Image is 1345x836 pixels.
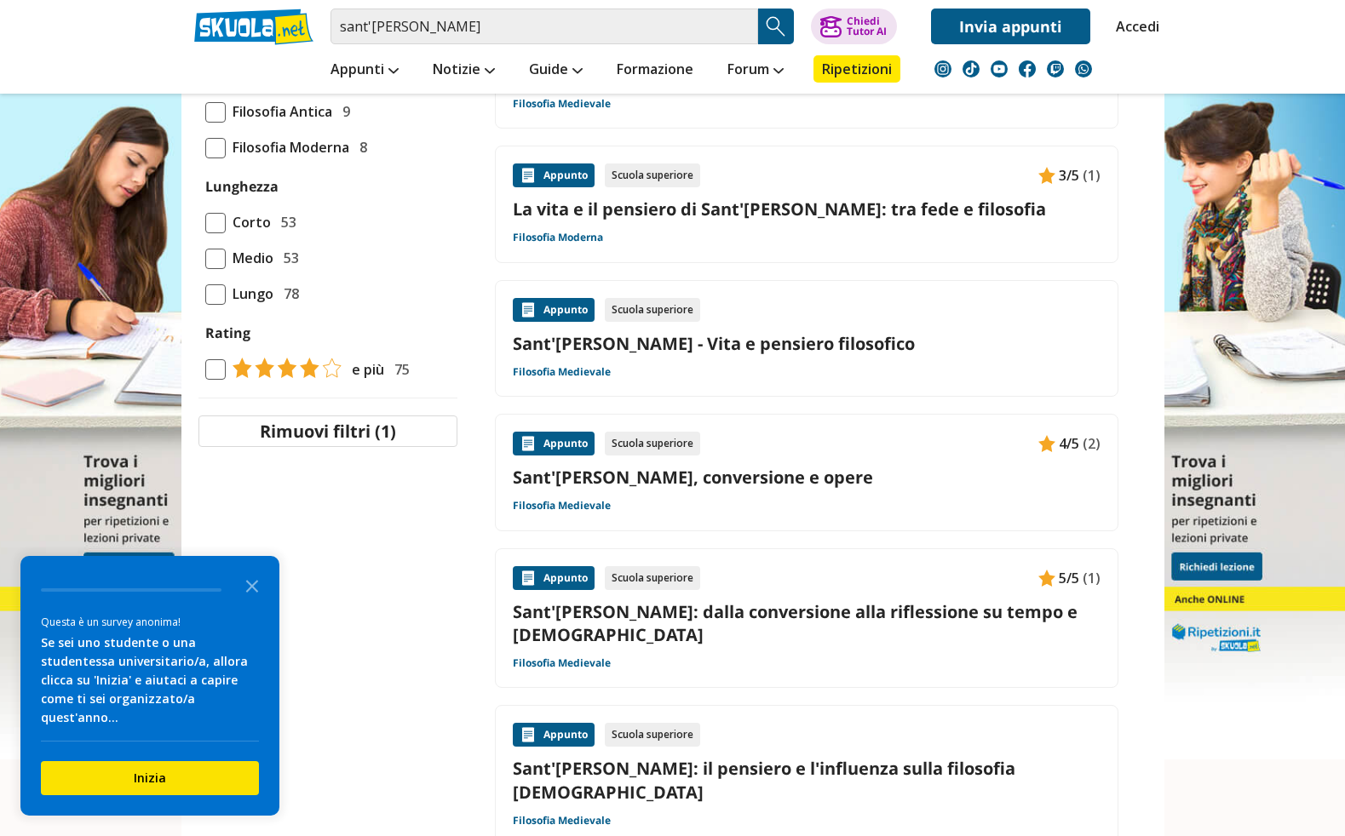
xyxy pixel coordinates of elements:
a: La vita e il pensiero di Sant'[PERSON_NAME]: tra fede e filosofia [513,198,1101,220]
img: Appunti contenuto [520,726,537,743]
img: tiktok [963,60,980,77]
span: 8 [353,136,367,158]
img: Appunti contenuto [1038,570,1055,587]
span: Filosofia Moderna [226,136,349,158]
span: Filosofia Antica [226,100,332,123]
a: Appunti [326,55,403,86]
div: Chiedi Tutor AI [847,16,887,37]
div: Scuola superiore [605,298,700,322]
button: Rimuovi filtri (1) [198,415,457,447]
a: Guide [525,55,587,86]
a: Sant'[PERSON_NAME]: dalla conversione alla riflessione su tempo e [DEMOGRAPHIC_DATA] [513,600,1101,646]
img: WhatsApp [1075,60,1092,77]
span: Corto [226,211,271,233]
div: Scuola superiore [605,723,700,747]
a: Formazione [612,55,698,86]
img: youtube [991,60,1008,77]
img: Appunti contenuto [520,570,537,587]
img: Appunti contenuto [520,435,537,452]
span: 4/5 [1059,432,1079,455]
div: Appunto [513,723,595,747]
div: Scuola superiore [605,566,700,590]
span: 5/5 [1059,567,1079,589]
button: Close the survey [235,568,269,602]
img: Appunti contenuto [520,301,537,318]
span: 53 [274,211,296,233]
button: ChiediTutor AI [811,9,897,44]
span: 9 [336,100,350,123]
span: Lungo [226,283,273,305]
a: Accedi [1116,9,1152,44]
span: (2) [1083,432,1101,455]
div: Survey [20,556,279,816]
a: Filosofia Medievale [513,499,611,512]
a: Notizie [428,55,499,86]
img: facebook [1019,60,1036,77]
input: Cerca appunti, riassunti o versioni [331,9,758,44]
span: 3/5 [1059,164,1079,186]
a: Sant'[PERSON_NAME] - Vita e pensiero filosofico [513,332,1101,355]
div: Appunto [513,566,595,590]
a: Forum [723,55,788,86]
span: 78 [277,283,299,305]
img: Appunti contenuto [1038,167,1055,184]
a: Filosofia Medievale [513,97,611,111]
div: Se sei uno studente o una studentessa universitario/a, allora clicca su 'Inizia' e aiutaci a capi... [41,633,259,727]
a: Filosofia Medievale [513,656,611,670]
div: Appunto [513,163,595,187]
label: Lunghezza [205,177,279,196]
span: Medio [226,247,273,269]
a: Sant'[PERSON_NAME], conversione e opere [513,466,1101,489]
div: Appunto [513,432,595,455]
img: tasso di risposta 4+ [226,358,342,378]
button: Search Button [758,9,794,44]
div: Scuola superiore [605,432,700,455]
div: Questa è un survey anonima! [41,614,259,630]
a: Invia appunti [931,9,1090,44]
img: twitch [1047,60,1064,77]
button: Inizia [41,761,259,795]
a: Filosofia Medievale [513,365,611,379]
div: Scuola superiore [605,163,700,187]
a: Filosofia Medievale [513,814,611,827]
img: Appunti contenuto [1038,435,1055,452]
div: Appunto [513,298,595,322]
span: 53 [277,247,299,269]
span: (1) [1083,567,1101,589]
span: 75 [388,358,410,381]
a: Sant'[PERSON_NAME]: il pensiero e l'influenza sulla filosofia [DEMOGRAPHIC_DATA] [513,757,1101,803]
span: (1) [1083,164,1101,186]
a: Ripetizioni [813,55,900,83]
img: Appunti contenuto [520,167,537,184]
a: Filosofia Moderna [513,231,603,244]
img: instagram [934,60,951,77]
span: e più [345,358,384,381]
label: Rating [205,322,451,344]
img: Cerca appunti, riassunti o versioni [763,14,789,39]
